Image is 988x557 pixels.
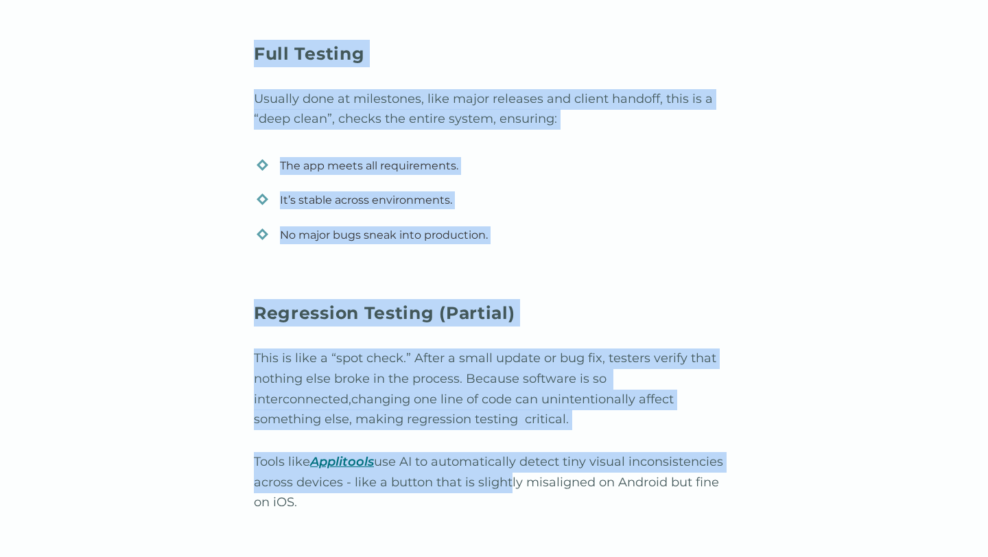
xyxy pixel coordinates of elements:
[254,89,734,130] p: Usually done at milestones, like major releases and client handoff, this is a “deep clean”, check...
[310,454,374,469] a: Applitools
[254,303,515,323] strong: Regression Testing (Partial)
[257,186,737,220] li: It’s stable across environments.
[254,452,734,513] p: Tools like use AI to automatically detect tiny visual inconsistencies across devices - like a but...
[257,152,737,186] li: The app meets all requirements.
[254,43,364,64] strong: Full Testing
[257,221,737,255] li: No major bugs sneak into production.
[254,348,734,430] p: This is like a “spot check.” After a small update or bug fix, testers verify that nothing else br...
